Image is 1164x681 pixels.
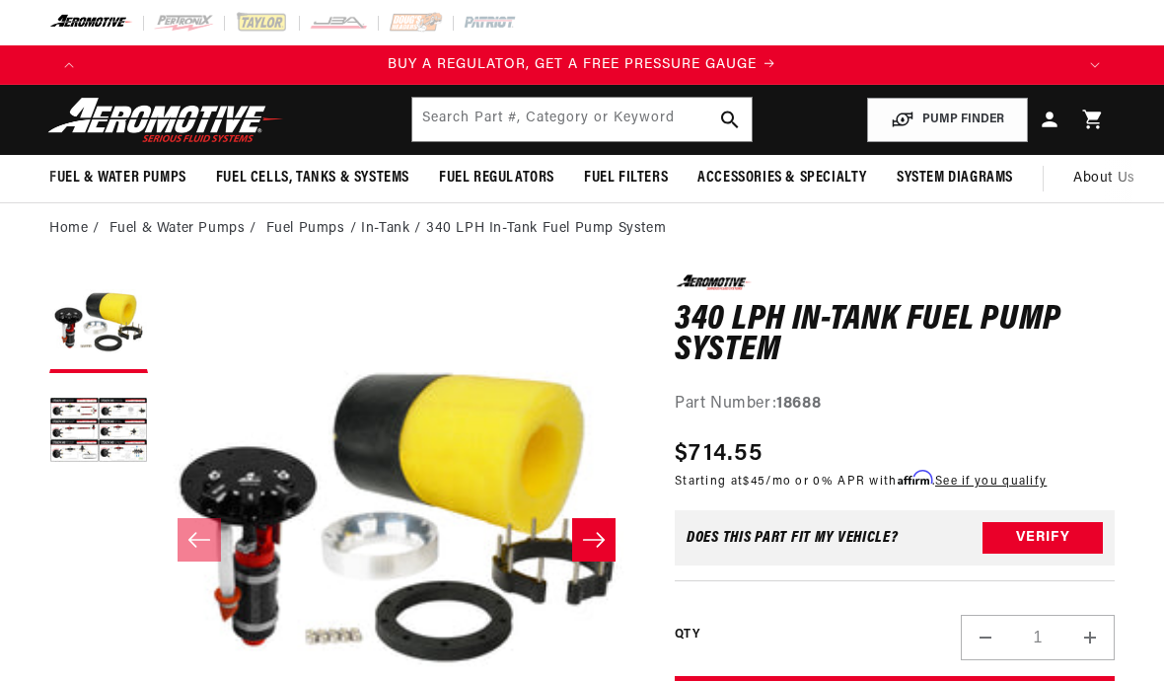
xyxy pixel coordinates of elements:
[178,518,221,562] button: Slide left
[697,168,867,189] span: Accessories & Specialty
[687,530,899,546] div: Does This part fit My vehicle?
[109,218,246,240] a: Fuel & Water Pumps
[49,45,89,85] button: Translation missing: en.sections.announcements.previous_announcement
[569,155,683,201] summary: Fuel Filters
[683,155,882,201] summary: Accessories & Specialty
[675,392,1115,417] div: Part Number:
[439,168,554,189] span: Fuel Regulators
[982,522,1103,554] button: Verify
[675,472,1047,491] p: Starting at /mo or 0% APR with .
[572,518,616,562] button: Slide right
[89,54,1075,76] a: BUY A REGULATOR, GET A FREE PRESSURE GAUGE
[1058,155,1150,202] a: About Us
[708,98,752,141] button: search button
[361,218,426,240] li: In-Tank
[898,471,932,486] span: Affirm
[49,168,186,189] span: Fuel & Water Pumps
[424,155,569,201] summary: Fuel Regulators
[201,155,424,201] summary: Fuel Cells, Tanks & Systems
[584,168,668,189] span: Fuel Filters
[89,54,1075,76] div: Announcement
[935,476,1047,488] a: See if you qualify - Learn more about Affirm Financing (opens in modal)
[1073,171,1135,186] span: About Us
[49,274,148,373] button: Load image 1 in gallery view
[49,218,88,240] a: Home
[743,476,765,488] span: $45
[897,168,1013,189] span: System Diagrams
[216,168,409,189] span: Fuel Cells, Tanks & Systems
[412,98,753,141] input: Search by Part Number, Category or Keyword
[675,627,699,643] label: QTY
[35,155,201,201] summary: Fuel & Water Pumps
[266,218,345,240] a: Fuel Pumps
[675,436,763,472] span: $714.55
[882,155,1028,201] summary: System Diagrams
[675,305,1115,367] h1: 340 LPH In-Tank Fuel Pump System
[89,54,1075,76] div: 1 of 4
[49,383,148,482] button: Load image 2 in gallery view
[49,218,1115,240] nav: breadcrumbs
[388,57,757,72] span: BUY A REGULATOR, GET A FREE PRESSURE GAUGE
[867,98,1028,142] button: PUMP FINDER
[1075,45,1115,85] button: Translation missing: en.sections.announcements.next_announcement
[42,97,289,143] img: Aeromotive
[426,218,666,240] li: 340 LPH In-Tank Fuel Pump System
[776,396,821,412] strong: 18688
